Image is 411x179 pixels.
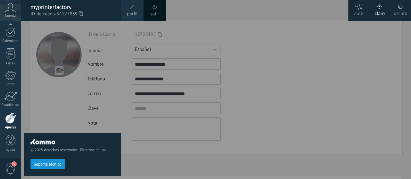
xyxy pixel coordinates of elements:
[1,39,20,43] div: Calendario
[12,161,17,167] span: 3
[34,162,62,167] span: Soporte técnico
[1,61,20,66] div: Listas
[150,11,159,18] a: salir
[1,148,20,152] div: Ayuda
[80,148,106,152] a: Términos de uso
[1,82,20,86] div: Correo
[31,161,65,166] a: Soporte técnico
[1,103,20,107] div: Estadísticas
[31,159,65,169] button: Soporte técnico
[31,4,115,11] div: myprinterfactory
[394,4,407,21] div: oscuro
[375,4,385,21] div: claro
[354,4,363,21] div: auto
[127,11,137,18] span: perfil
[57,11,83,18] span: 34177839
[1,126,20,130] div: Ajustes
[31,148,115,152] span: © 2025 derechos reservados |
[31,11,115,18] span: ID de cuenta
[5,14,16,18] span: Cuenta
